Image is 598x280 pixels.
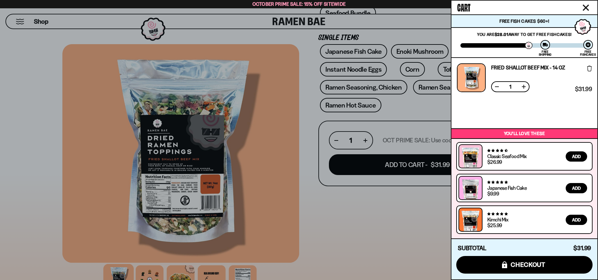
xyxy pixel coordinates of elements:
a: Classic Seafood Mix [487,153,527,159]
div: $26.99 [487,159,502,164]
a: Japanese Fish Cake [487,185,527,191]
a: Kimchi Mix [487,216,508,223]
button: Add [566,183,587,193]
a: Fried Shallot Beef Mix - 14 OZ [491,65,565,70]
p: You’ll love these [453,131,596,137]
h4: Subtotal [458,245,486,252]
div: $25.99 [487,223,502,228]
span: $31.99 [573,244,591,252]
div: Free Fishcakes [580,50,596,56]
span: Cart [457,0,470,13]
button: Close cart [581,3,591,12]
button: checkout [456,256,593,274]
span: Free Fish Cakes $60+! [499,18,549,24]
p: You are away to get Free Fishcakes! [460,32,588,37]
span: Add [572,154,581,159]
strong: $28.01 [495,32,508,37]
span: 4.68 stars [487,148,507,153]
span: 4.77 stars [487,180,507,184]
span: Add [572,218,581,222]
span: 4.76 stars [487,212,507,216]
span: October Prime Sale: 15% off Sitewide [252,1,346,7]
span: $31.99 [575,86,592,92]
div: Free Shipping [539,50,551,56]
button: Add [566,215,587,225]
span: checkout [511,261,546,268]
button: Add [566,151,587,162]
div: $9.99 [487,191,499,196]
span: Add [572,186,581,190]
span: 1 [505,84,515,89]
